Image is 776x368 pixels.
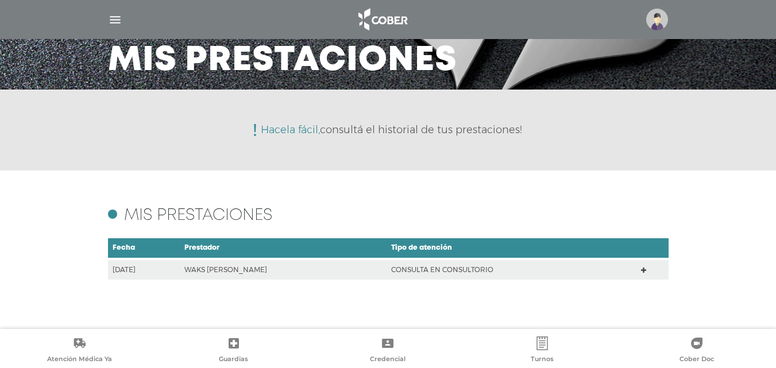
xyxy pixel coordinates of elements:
[370,355,406,365] span: Credencial
[47,355,112,365] span: Atención Médica Ya
[180,238,386,259] td: Prestador
[465,336,620,366] a: Turnos
[387,259,637,280] td: CONSULTA EN CONSULTORIO
[261,125,522,135] p: consultá el historial de tus prestaciones!
[108,46,457,76] h3: Mis prestaciones
[680,355,714,365] span: Cober Doc
[646,9,668,30] img: profile-placeholder.svg
[311,336,465,366] a: Credencial
[261,123,320,136] span: Hacela fácil,
[108,259,180,280] td: [DATE]
[387,238,637,259] td: Tipo de atención
[2,336,157,366] a: Atención Médica Ya
[619,336,774,366] a: Cober Doc
[180,259,386,280] td: WAKS [PERSON_NAME]
[124,208,272,223] h4: Mis prestaciones
[108,13,122,27] img: Cober_menu-lines-white.svg
[352,6,412,33] img: logo_cober_home-white.png
[219,355,248,365] span: Guardias
[108,238,180,259] td: Fecha
[157,336,311,366] a: Guardias
[531,355,554,365] span: Turnos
